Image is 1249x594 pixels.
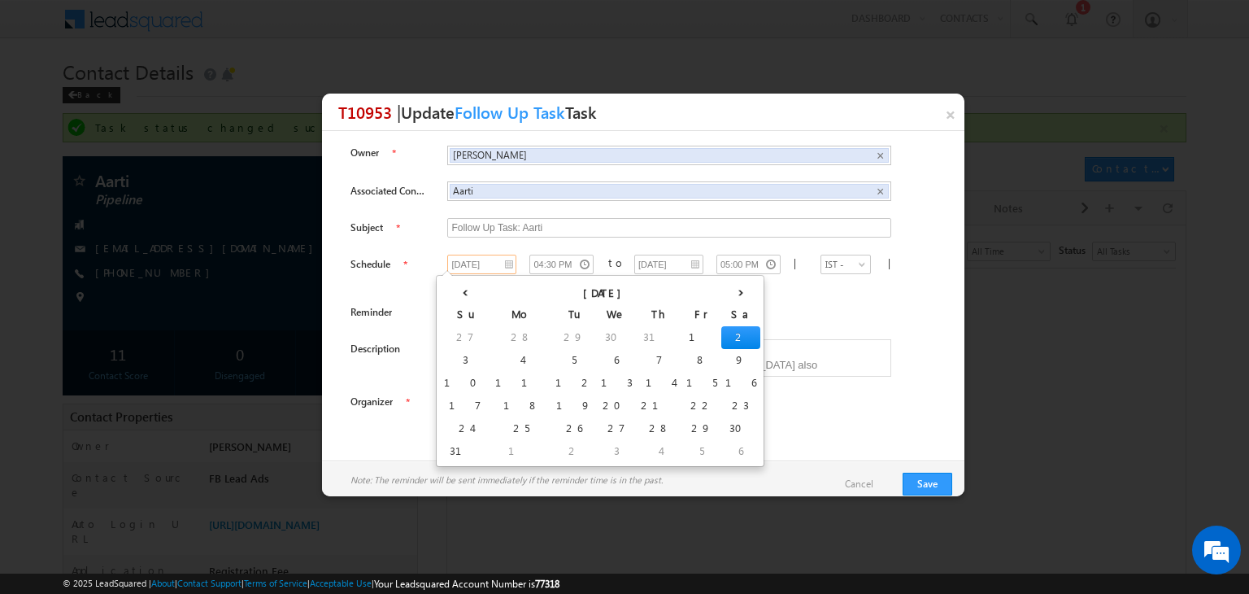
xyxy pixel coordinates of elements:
[440,349,491,372] td: 3
[453,185,851,197] span: Aarti
[338,94,964,130] h3: Update Task
[637,372,682,395] td: 14
[374,578,559,590] span: Your Leadsquared Account Number is
[350,342,400,356] label: Description
[597,349,637,372] td: 6
[21,151,297,452] textarea: Type your message and hit 'Enter'
[491,326,551,349] td: 28
[888,256,898,269] span: |
[491,279,721,304] th: [DATE]
[350,305,392,320] label: Reminder
[721,349,760,372] td: 9
[551,304,597,326] th: Tu
[350,473,663,487] span: Note: The reminder will be sent immediately if the reminder time is in the past.
[597,440,637,463] td: 3
[682,372,721,395] td: 15
[937,94,964,131] a: ×
[845,477,890,491] a: Cancel
[597,326,637,349] td: 30
[721,304,760,326] th: Sa
[682,395,721,417] td: 22
[597,417,637,440] td: 27
[440,279,491,304] th: ‹
[151,578,175,588] a: About
[682,440,721,463] td: 5
[608,256,616,270] div: to
[637,440,682,463] td: 4
[821,257,852,345] span: IST - (GMT+05:30) [GEOGRAPHIC_DATA], [GEOGRAPHIC_DATA], [GEOGRAPHIC_DATA], [GEOGRAPHIC_DATA]
[597,395,637,417] td: 20
[447,274,533,290] div: only new tasks can be made recurring
[440,395,491,417] td: 17
[820,255,871,274] a: IST - (GMT+05:30) [GEOGRAPHIC_DATA], [GEOGRAPHIC_DATA], [GEOGRAPHIC_DATA], [GEOGRAPHIC_DATA]
[440,440,491,463] td: 31
[637,417,682,440] td: 28
[453,149,851,161] span: [PERSON_NAME]
[721,417,760,440] td: 30
[350,146,379,160] label: Owner
[721,372,760,395] td: 16
[551,372,597,395] td: 12
[597,372,637,395] td: 13
[535,578,559,590] span: 77318
[491,395,551,417] td: 18
[350,221,383,235] label: Subject
[903,473,952,496] button: Save
[551,417,597,440] td: 26
[597,304,637,326] th: We
[551,349,597,372] td: 5
[877,185,884,199] span: ×
[338,100,392,123] span: T10953
[721,440,760,463] td: 6
[63,576,559,592] span: © 2025 LeadSquared | | | | |
[637,349,682,372] td: 7
[551,440,597,463] td: 2
[455,94,565,130] span: Follow Up Task
[491,417,551,440] td: 25
[551,395,597,417] td: 19
[267,8,306,47] div: Minimize live chat window
[637,395,682,417] td: 21
[491,349,551,372] td: 4
[28,85,68,107] img: d_60004797649_company_0_60004797649
[682,349,721,372] td: 8
[682,417,721,440] td: 29
[682,326,721,349] td: 1
[637,326,682,349] td: 31
[721,395,760,417] td: 23
[637,304,682,326] th: Th
[491,372,551,395] td: 11
[397,99,401,124] span: |
[682,304,721,326] th: Fr
[440,372,491,395] td: 10
[491,304,551,326] th: Mo
[551,326,597,349] td: 29
[350,257,390,272] label: Schedule
[721,326,760,349] td: 2
[440,326,491,349] td: 27
[721,279,760,304] th: ›
[877,149,884,163] span: ×
[350,184,425,199] label: Associated Contact
[491,440,551,463] td: 1
[440,417,491,440] td: 24
[221,467,295,489] em: Start Chat
[85,85,273,107] div: Chat with us now
[794,256,803,269] span: |
[440,304,491,326] th: Su
[310,578,372,588] a: Acceptable Use
[350,395,393,409] label: Organizer
[177,578,242,588] a: Contact Support
[244,578,307,588] a: Terms of Service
